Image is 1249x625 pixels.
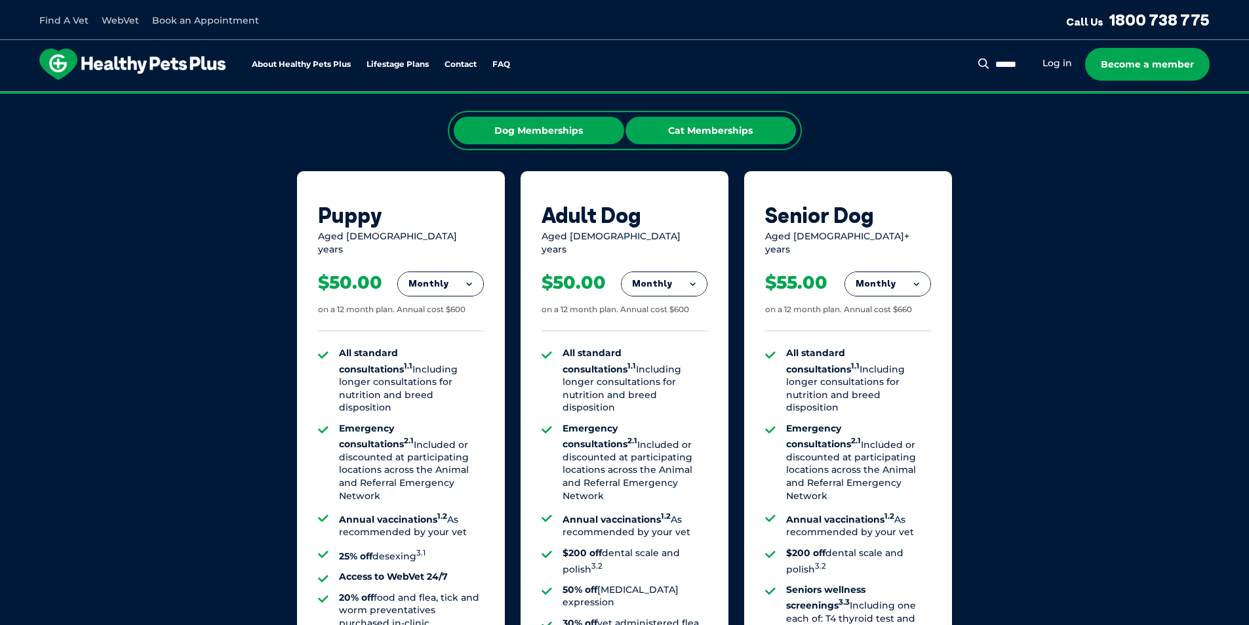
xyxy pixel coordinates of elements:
a: Book an Appointment [152,14,259,26]
button: Monthly [622,272,707,296]
button: Search [976,57,992,70]
div: $50.00 [318,272,382,294]
a: About Healthy Pets Plus [252,60,351,69]
div: $50.00 [542,272,606,294]
li: Included or discounted at participating locations across the Animal and Referral Emergency Network [339,422,484,502]
li: Included or discounted at participating locations across the Animal and Referral Emergency Network [563,422,707,502]
span: Proactive, preventative wellness program designed to keep your pet healthier and happier for longer [380,92,869,104]
strong: Annual vaccinations [563,514,671,525]
div: on a 12 month plan. Annual cost $660 [765,304,912,315]
div: Aged [DEMOGRAPHIC_DATA] years [542,230,707,256]
div: Cat Memberships [625,117,796,144]
a: Find A Vet [39,14,89,26]
strong: Emergency consultations [786,422,861,450]
strong: 25% off [339,550,372,562]
sup: 1.2 [437,512,447,521]
li: Included or discounted at participating locations across the Animal and Referral Emergency Network [786,422,931,502]
a: Contact [445,60,477,69]
strong: Access to WebVet 24/7 [339,571,448,582]
a: Log in [1042,57,1072,70]
strong: Emergency consultations [339,422,414,450]
sup: 1.1 [851,361,860,371]
strong: Emergency consultations [563,422,637,450]
div: Dog Memberships [454,117,624,144]
strong: All standard consultations [563,347,636,374]
button: Monthly [398,272,483,296]
sup: 3.2 [815,561,826,571]
div: Aged [DEMOGRAPHIC_DATA] years [318,230,484,256]
strong: Seniors wellness screenings [786,584,865,611]
strong: $200 off [786,547,825,559]
div: on a 12 month plan. Annual cost $600 [542,304,689,315]
div: Senior Dog [765,203,931,228]
strong: All standard consultations [339,347,412,374]
sup: 3.2 [591,561,603,571]
a: Lifestage Plans [367,60,429,69]
sup: 3.3 [839,597,850,607]
strong: $200 off [563,547,602,559]
div: on a 12 month plan. Annual cost $600 [318,304,466,315]
sup: 1.2 [884,512,894,521]
strong: 50% off [563,584,597,595]
strong: All standard consultations [786,347,860,374]
sup: 1.2 [661,512,671,521]
img: hpp-logo [39,49,226,80]
div: $55.00 [765,272,827,294]
strong: 20% off [339,592,374,603]
div: Adult Dog [542,203,707,228]
li: As recommended by your vet [563,510,707,539]
sup: 1.1 [627,361,636,371]
li: Including longer consultations for nutrition and breed disposition [563,347,707,414]
li: desexing [339,547,484,563]
li: Including longer consultations for nutrition and breed disposition [786,347,931,414]
li: Including longer consultations for nutrition and breed disposition [339,347,484,414]
a: Call Us1800 738 775 [1066,10,1210,30]
span: Call Us [1066,15,1103,28]
sup: 3.1 [416,548,426,557]
a: FAQ [492,60,510,69]
sup: 2.1 [404,437,414,446]
div: Aged [DEMOGRAPHIC_DATA]+ years [765,230,931,256]
sup: 1.1 [404,361,412,371]
div: Puppy [318,203,484,228]
li: As recommended by your vet [786,510,931,539]
button: Monthly [845,272,930,296]
sup: 2.1 [627,437,637,446]
li: dental scale and polish [786,547,931,576]
a: WebVet [102,14,139,26]
strong: Annual vaccinations [786,514,894,525]
strong: Annual vaccinations [339,514,447,525]
li: As recommended by your vet [339,510,484,539]
li: dental scale and polish [563,547,707,576]
sup: 2.1 [851,437,861,446]
a: Become a member [1085,48,1210,81]
li: [MEDICAL_DATA] expression [563,584,707,609]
